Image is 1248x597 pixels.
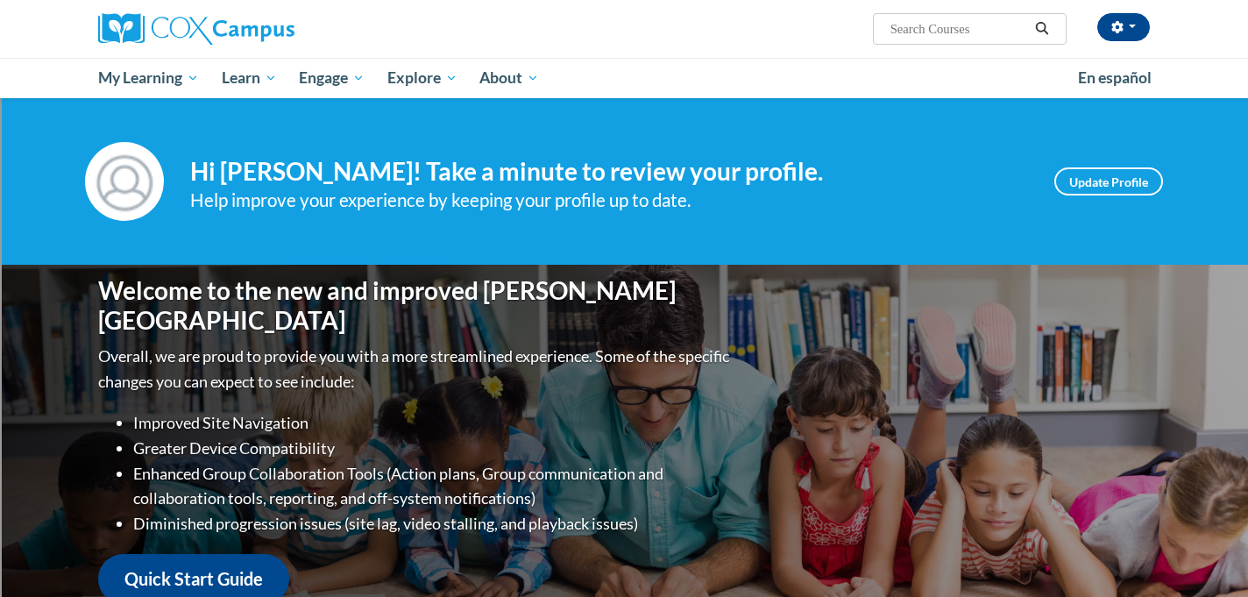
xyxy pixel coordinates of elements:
[72,58,1176,98] div: Main menu
[1097,13,1150,41] button: Account Settings
[299,68,365,89] span: Engage
[98,68,199,89] span: My Learning
[1029,18,1055,39] button: Search
[222,68,277,89] span: Learn
[87,58,210,98] a: My Learning
[376,58,469,98] a: Explore
[479,68,539,89] span: About
[889,18,1029,39] input: Search Courses
[210,58,288,98] a: Learn
[1078,68,1152,87] span: En español
[287,58,376,98] a: Engage
[1178,527,1234,583] iframe: Button to launch messaging window
[98,13,294,45] img: Cox Campus
[387,68,457,89] span: Explore
[1067,60,1163,96] a: En español
[98,13,431,45] a: Cox Campus
[469,58,551,98] a: About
